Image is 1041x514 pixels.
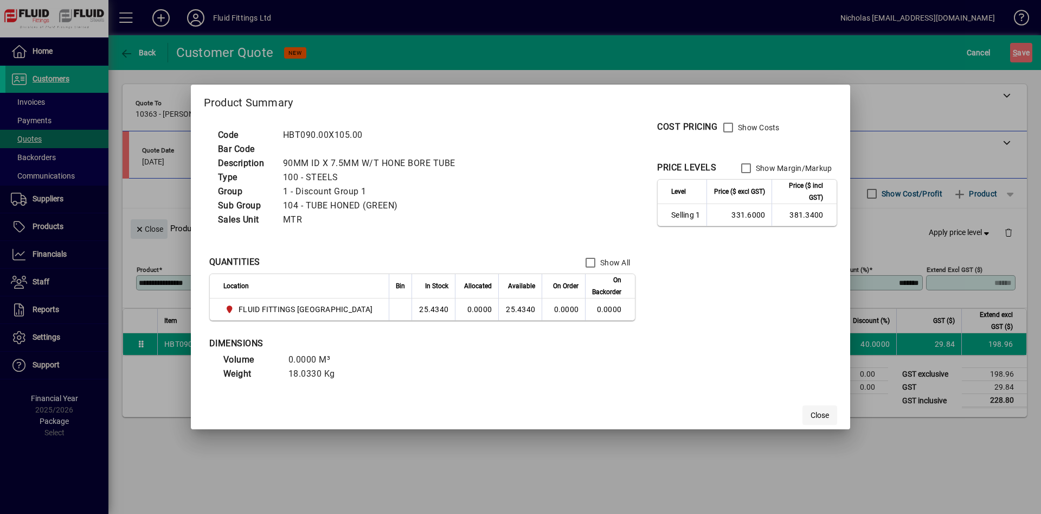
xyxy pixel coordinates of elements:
[278,185,468,199] td: 1 - Discount Group 1
[657,161,716,174] div: PRICE LEVELS
[278,199,468,213] td: 104 - TUBE HONED (GREEN)
[754,163,832,174] label: Show Margin/Markup
[218,353,283,367] td: Volume
[498,299,542,320] td: 25.4340
[592,274,621,298] span: On Backorder
[554,305,579,314] span: 0.0000
[714,186,765,198] span: Price ($ excl GST)
[412,299,455,320] td: 25.4340
[671,186,686,198] span: Level
[396,280,405,292] span: Bin
[213,185,278,199] td: Group
[464,280,492,292] span: Allocated
[598,257,630,268] label: Show All
[209,337,480,350] div: DIMENSIONS
[772,204,837,226] td: 381.3400
[283,367,348,381] td: 18.0330 Kg
[779,180,823,204] span: Price ($ incl GST)
[278,128,468,142] td: HBT090.00X105.00
[455,299,498,320] td: 0.0000
[811,410,829,421] span: Close
[213,199,278,213] td: Sub Group
[278,170,468,185] td: 100 - STEELS
[508,280,535,292] span: Available
[657,120,717,134] div: COST PRICING
[213,156,278,170] td: Description
[218,367,283,381] td: Weight
[585,299,635,320] td: 0.0000
[425,280,448,292] span: In Stock
[191,85,851,116] h2: Product Summary
[223,303,377,316] span: FLUID FITTINGS CHRISTCHURCH
[223,280,249,292] span: Location
[736,122,780,133] label: Show Costs
[671,210,700,220] span: Selling 1
[278,213,468,227] td: MTR
[283,353,348,367] td: 0.0000 M³
[213,128,278,142] td: Code
[209,256,260,269] div: QUANTITIES
[802,405,837,425] button: Close
[706,204,772,226] td: 331.6000
[213,213,278,227] td: Sales Unit
[278,156,468,170] td: 90MM ID X 7.5MM W/T HONE BORE TUBE
[239,304,372,315] span: FLUID FITTINGS [GEOGRAPHIC_DATA]
[553,280,579,292] span: On Order
[213,142,278,156] td: Bar Code
[213,170,278,185] td: Type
